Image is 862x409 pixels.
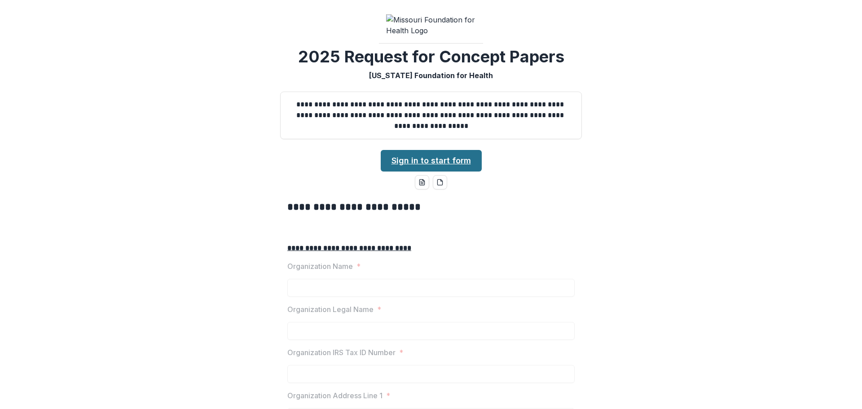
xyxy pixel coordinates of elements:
[287,390,383,401] p: Organization Address Line 1
[415,175,429,189] button: word-download
[386,14,476,36] img: Missouri Foundation for Health Logo
[287,347,396,358] p: Organization IRS Tax ID Number
[433,175,447,189] button: pdf-download
[369,70,493,81] p: [US_STATE] Foundation for Health
[287,261,353,272] p: Organization Name
[287,304,374,315] p: Organization Legal Name
[381,150,482,172] a: Sign in to start form
[298,47,564,66] h2: 2025 Request for Concept Papers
